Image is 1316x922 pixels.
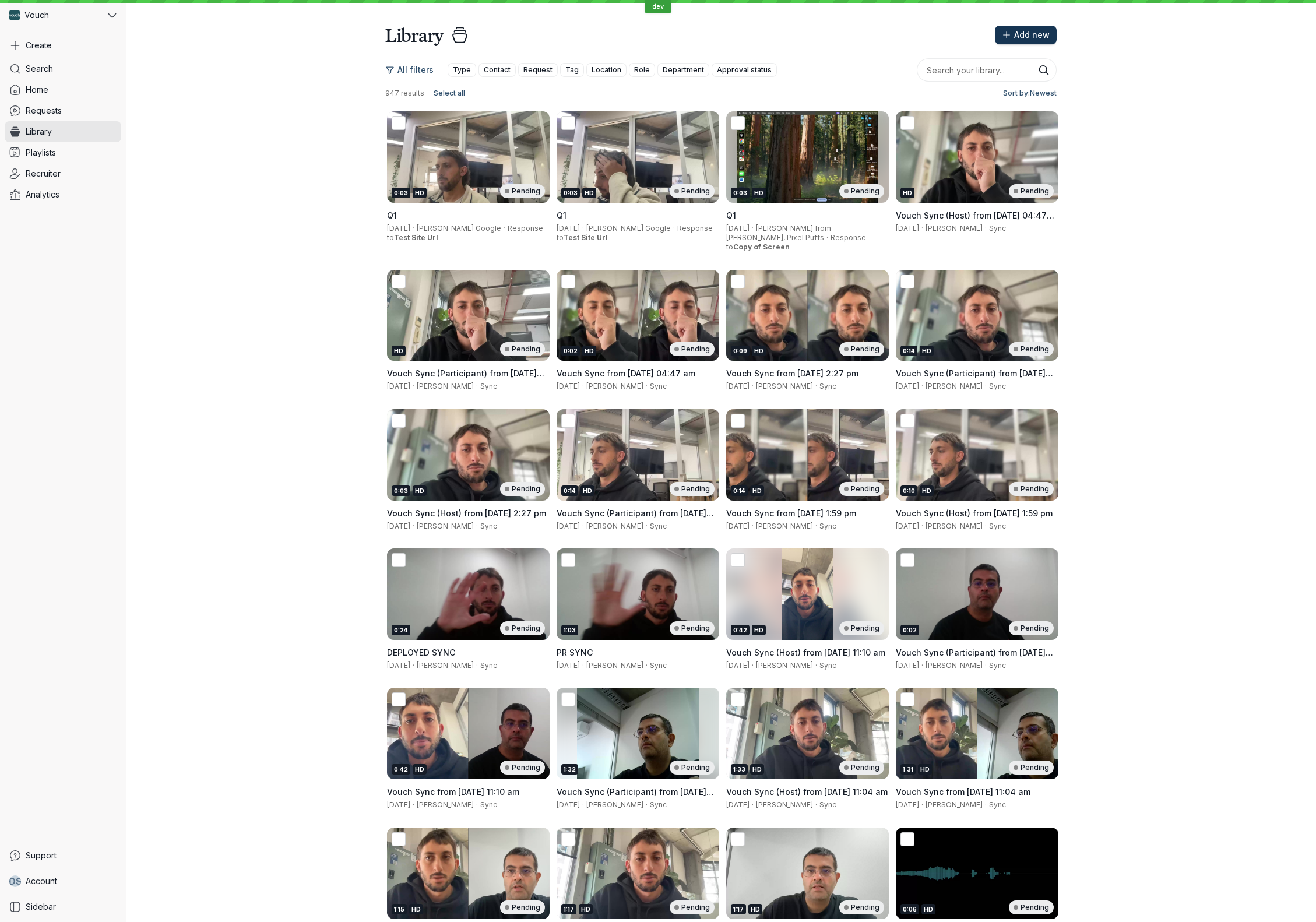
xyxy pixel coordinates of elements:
div: 0:14 [731,485,748,496]
div: Pending [839,761,884,775]
span: [DATE] [896,224,919,233]
span: Contact [484,64,511,76]
a: DSAccount [5,871,121,892]
div: Pending [1009,900,1054,914]
div: Pending [670,184,715,198]
button: All filters [385,61,441,79]
span: Home [26,84,48,96]
h3: Vouch Sync from 8 August 2025 at 11:04 am [896,786,1058,798]
div: 0:03 [392,485,410,496]
span: [DATE] [387,382,410,390]
div: 1:17 [561,904,576,914]
span: [PERSON_NAME] [926,522,983,530]
button: Request [518,63,558,77]
div: HD [413,764,427,775]
span: Create [26,40,52,51]
a: Search [5,58,121,79]
span: S [16,875,22,887]
div: Pending [500,900,545,914]
span: · [474,661,480,670]
span: · [643,522,650,531]
span: Select all [434,87,465,99]
span: · [580,661,586,670]
div: HD [900,188,914,198]
div: 0:42 [392,764,410,775]
h3: Vouch Sync (Host) from 8 August 2025 at 2:27 pm [387,508,550,519]
div: 0:03 [392,188,410,198]
div: HD [413,188,427,198]
span: Response to [726,233,866,251]
span: [PERSON_NAME] [756,382,813,390]
span: Sort by: Newest [1003,87,1057,99]
div: Pending [839,184,884,198]
span: · [474,382,480,391]
span: Search [26,63,53,75]
span: · [750,800,756,810]
span: · [983,800,989,810]
div: HD [752,346,766,356]
span: [DATE] [896,382,919,390]
div: HD [921,904,935,914]
span: Vouch Sync (Participant) from [DATE] 11:04 am [557,787,714,808]
div: 1:17 [731,904,746,914]
div: HD [582,346,596,356]
div: Pending [670,482,715,496]
span: [DATE] [557,224,580,233]
h3: Vouch Sync from 8 August 2025 at 11:10 am [387,786,550,798]
span: Sync [480,800,497,809]
div: HD [752,188,766,198]
div: Pending [839,482,884,496]
div: 1:03 [561,625,578,635]
button: Contact [478,63,516,77]
span: Vouch Sync from [DATE] 11:04 am [896,787,1030,797]
span: · [824,233,831,242]
span: · [643,800,650,810]
div: Pending [500,342,545,356]
button: Location [586,63,627,77]
span: · [983,661,989,670]
div: HD [582,188,596,198]
span: · [813,800,819,810]
div: 0:14 [561,485,578,496]
button: Create [5,35,121,56]
img: Vouch avatar [9,10,20,20]
div: Pending [1009,482,1054,496]
span: · [983,522,989,531]
span: [PERSON_NAME] Google [586,224,671,233]
div: 1:33 [731,764,748,775]
span: [PERSON_NAME] [586,800,643,809]
span: Sync [650,800,667,809]
div: 0:09 [731,346,750,356]
button: Type [448,63,476,77]
span: [DATE] [896,522,919,530]
span: Vouch [24,9,49,21]
span: [PERSON_NAME] [756,661,813,670]
span: Sync [480,522,497,530]
span: · [919,661,926,670]
h3: Vouch Sync (Participant) from 8 August 2025 at 04:47 am [387,368,550,379]
span: [DATE] [557,522,580,530]
div: 0:03 [561,188,580,198]
span: All filters [397,64,434,76]
span: Vouch Sync (Host) from [DATE] 11:04 am [726,787,888,797]
div: Pending [1009,184,1054,198]
span: [DATE] [726,224,750,233]
span: · [643,661,650,670]
div: 0:03 [731,188,750,198]
div: HD [409,904,423,914]
div: Pending [670,342,715,356]
div: 0:42 [731,625,750,635]
a: Home [5,79,121,100]
span: Vouch Sync (Host) from [DATE] 2:27 pm [387,508,546,518]
span: Request [523,64,553,76]
span: Account [26,875,57,887]
span: Approval status [717,64,772,76]
h3: Vouch Sync (Participant) from 8 August 2025 at 11:04 am [557,786,719,798]
div: 1:31 [900,764,916,775]
span: Sync [989,661,1006,670]
button: Search [1038,64,1050,76]
span: [PERSON_NAME] [417,800,474,809]
span: · [410,522,417,531]
span: Sync [650,661,667,670]
div: Pending [1009,342,1054,356]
